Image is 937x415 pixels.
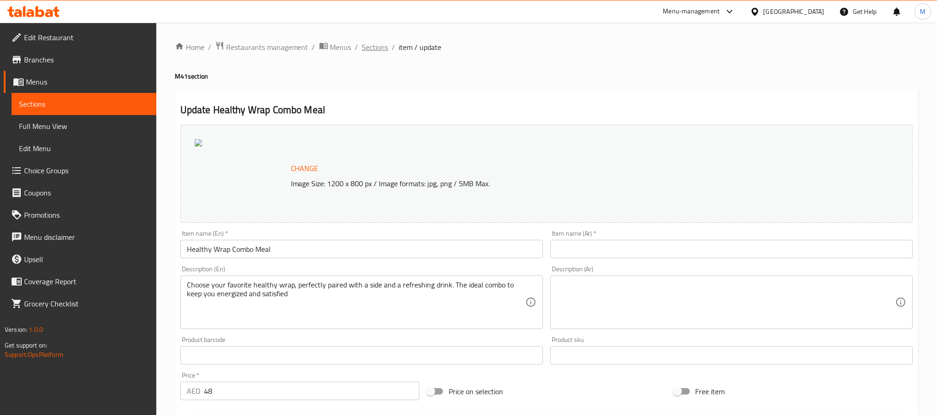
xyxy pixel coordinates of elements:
input: Please enter product sku [550,346,913,365]
span: Choice Groups [24,165,149,176]
h2: Update Healthy Wrap Combo Meal [180,103,913,117]
a: Grocery Checklist [4,293,156,315]
li: / [355,42,358,53]
div: [GEOGRAPHIC_DATA] [764,6,825,17]
span: Change [291,162,319,175]
a: Menus [319,41,351,53]
a: Coverage Report [4,270,156,293]
div: Menu-management [663,6,720,17]
span: Menus [26,76,149,87]
li: / [208,42,211,53]
a: Choice Groups [4,159,156,182]
a: Branches [4,49,156,71]
span: Sections [19,98,149,110]
span: Promotions [24,209,149,220]
a: Support.OpsPlatform [5,348,63,360]
span: Price on selection [449,386,503,397]
span: Restaurants management [226,42,308,53]
span: Free item [696,386,725,397]
a: Edit Menu [12,137,156,159]
button: Change [287,159,322,178]
a: Home [175,42,204,53]
img: FEC0BCBA77D0705D63978F5F2208BD52 [195,139,202,146]
li: / [312,42,315,53]
span: Grocery Checklist [24,298,149,309]
input: Enter name En [180,240,543,258]
li: / [392,42,395,53]
a: Upsell [4,248,156,270]
a: Sections [12,93,156,115]
span: M [920,6,926,17]
p: AED [187,385,200,397]
input: Enter name Ar [550,240,913,258]
span: Menus [330,42,351,53]
a: Coupons [4,182,156,204]
span: item / update [399,42,442,53]
input: Please enter price [204,382,419,400]
nav: breadcrumb [175,41,919,53]
span: Menu disclaimer [24,232,149,243]
span: Coupons [24,187,149,198]
a: Sections [362,42,388,53]
a: Restaurants management [215,41,308,53]
input: Please enter product barcode [180,346,543,365]
span: 1.0.0 [29,323,43,336]
span: Edit Restaurant [24,32,149,43]
a: Full Menu View [12,115,156,137]
span: Get support on: [5,339,47,351]
span: Coverage Report [24,276,149,287]
h4: M41 section [175,72,919,81]
textarea: Choose your favorite healthy wrap, perfectly paired with a side and a refreshing drink. The ideal... [187,281,525,324]
span: Version: [5,323,27,336]
a: Edit Restaurant [4,26,156,49]
p: Image Size: 1200 x 800 px / Image formats: jpg, png / 5MB Max. [287,178,815,189]
span: Branches [24,54,149,65]
a: Menus [4,71,156,93]
a: Promotions [4,204,156,226]
span: Full Menu View [19,121,149,132]
a: Menu disclaimer [4,226,156,248]
span: Upsell [24,254,149,265]
span: Edit Menu [19,143,149,154]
